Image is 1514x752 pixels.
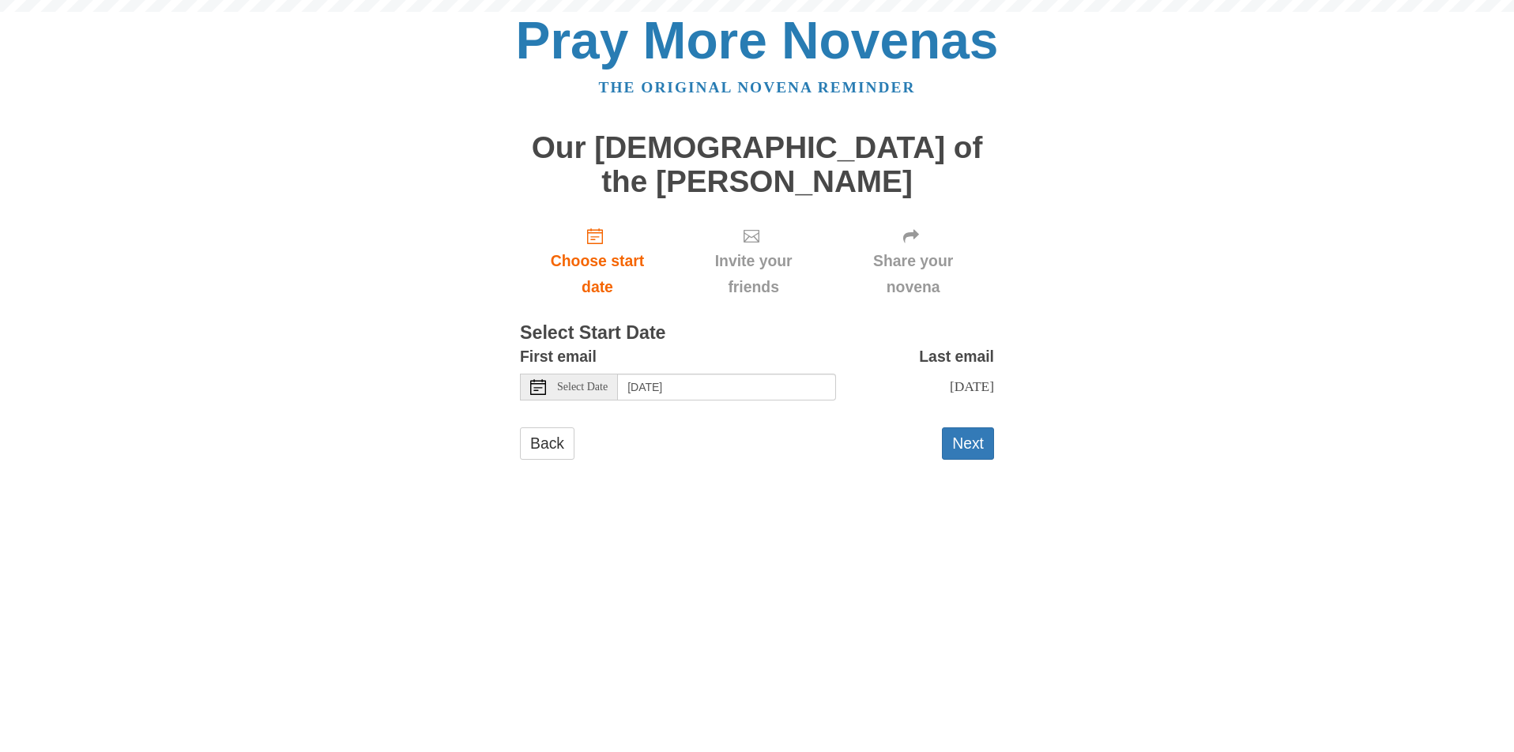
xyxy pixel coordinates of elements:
[950,378,994,394] span: [DATE]
[536,248,659,300] span: Choose start date
[942,427,994,460] button: Next
[675,214,832,308] div: Click "Next" to confirm your start date first.
[832,214,994,308] div: Click "Next" to confirm your start date first.
[520,323,994,344] h3: Select Start Date
[848,248,978,300] span: Share your novena
[599,79,916,96] a: The original novena reminder
[557,382,608,393] span: Select Date
[520,214,675,308] a: Choose start date
[691,248,816,300] span: Invite your friends
[520,344,597,370] label: First email
[516,11,999,70] a: Pray More Novenas
[520,427,574,460] a: Back
[520,131,994,198] h1: Our [DEMOGRAPHIC_DATA] of the [PERSON_NAME]
[919,344,994,370] label: Last email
